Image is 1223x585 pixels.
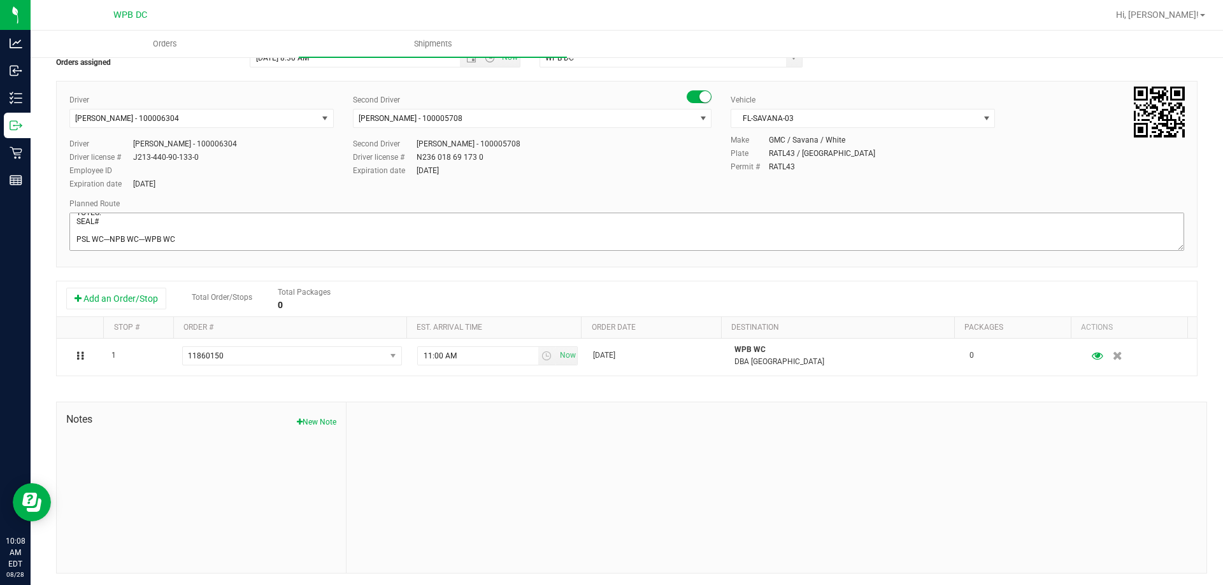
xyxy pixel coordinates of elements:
span: Hi, [PERSON_NAME]! [1116,10,1199,20]
label: Make [731,134,769,146]
a: Order date [592,323,636,332]
span: WPB DC [113,10,147,20]
p: 08/28 [6,570,25,579]
inline-svg: Reports [10,174,22,187]
label: Driver [69,138,133,150]
div: [PERSON_NAME] - 100005708 [417,138,520,150]
div: GMC / Savana / White [769,134,845,146]
span: select [556,347,577,365]
span: 1 [111,349,116,362]
span: FL-SAVANA-03 [731,109,978,127]
span: Open the date view [461,53,482,63]
div: [DATE] [417,165,439,176]
div: [DATE] [133,178,155,190]
span: select [786,49,802,67]
inline-svg: Outbound [10,119,22,132]
div: J213-440-90-133-0 [133,152,199,163]
qrcode: 20250828-004 [1134,87,1185,137]
span: Set Current date [499,48,521,67]
a: Packages [964,323,1003,332]
iframe: Resource center [13,483,51,521]
span: Total Packages [278,288,331,297]
label: Expiration date [353,165,417,176]
span: Notes [66,412,336,427]
span: [DATE] [593,349,615,362]
div: N236 018 69 173 0 [417,152,483,163]
inline-svg: Retail [10,146,22,159]
strong: Orders assigned [56,58,111,67]
inline-svg: Inbound [10,64,22,77]
span: select [317,109,333,127]
span: [PERSON_NAME] - 100005708 [359,114,462,123]
p: WPB WC [734,344,954,356]
inline-svg: Analytics [10,37,22,50]
img: Scan me! [1134,87,1185,137]
label: Plate [731,148,769,159]
span: Shipments [397,38,469,50]
span: Open the time view [479,53,501,63]
button: Add an Order/Stop [66,288,166,309]
label: Second Driver [353,94,400,106]
label: Driver license # [69,152,133,163]
p: DBA [GEOGRAPHIC_DATA] [734,356,954,368]
a: Est. arrival time [417,323,482,332]
a: Shipments [299,31,567,57]
label: Vehicle [731,94,755,106]
a: Orders [31,31,299,57]
label: Expiration date [69,178,133,190]
span: select [978,109,994,127]
label: Permit # [731,161,769,173]
span: select [385,347,401,365]
a: Stop # [114,323,139,332]
button: New Note [297,416,336,428]
span: Total Order/Stops [192,293,252,302]
span: 11860150 [188,351,224,360]
div: RATL43 [769,161,795,173]
th: Actions [1071,317,1187,339]
div: RATL43 / [GEOGRAPHIC_DATA] [769,148,875,159]
span: select [538,347,557,365]
div: [PERSON_NAME] - 100006304 [133,138,237,150]
a: Order # [183,323,213,332]
inline-svg: Inventory [10,92,22,104]
span: Set Current date [557,346,578,365]
span: Orders [136,38,194,50]
label: Driver [69,94,89,106]
a: Destination [731,323,779,332]
span: select [695,109,711,127]
input: Select [540,49,778,67]
span: 0 [969,349,974,362]
label: Driver license # [353,152,417,163]
span: [PERSON_NAME] - 100006304 [75,114,179,123]
p: 10:08 AM EDT [6,535,25,570]
span: Planned Route [69,199,120,208]
label: Employee ID [69,165,133,176]
label: Second Driver [353,138,417,150]
strong: 0 [278,300,283,310]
